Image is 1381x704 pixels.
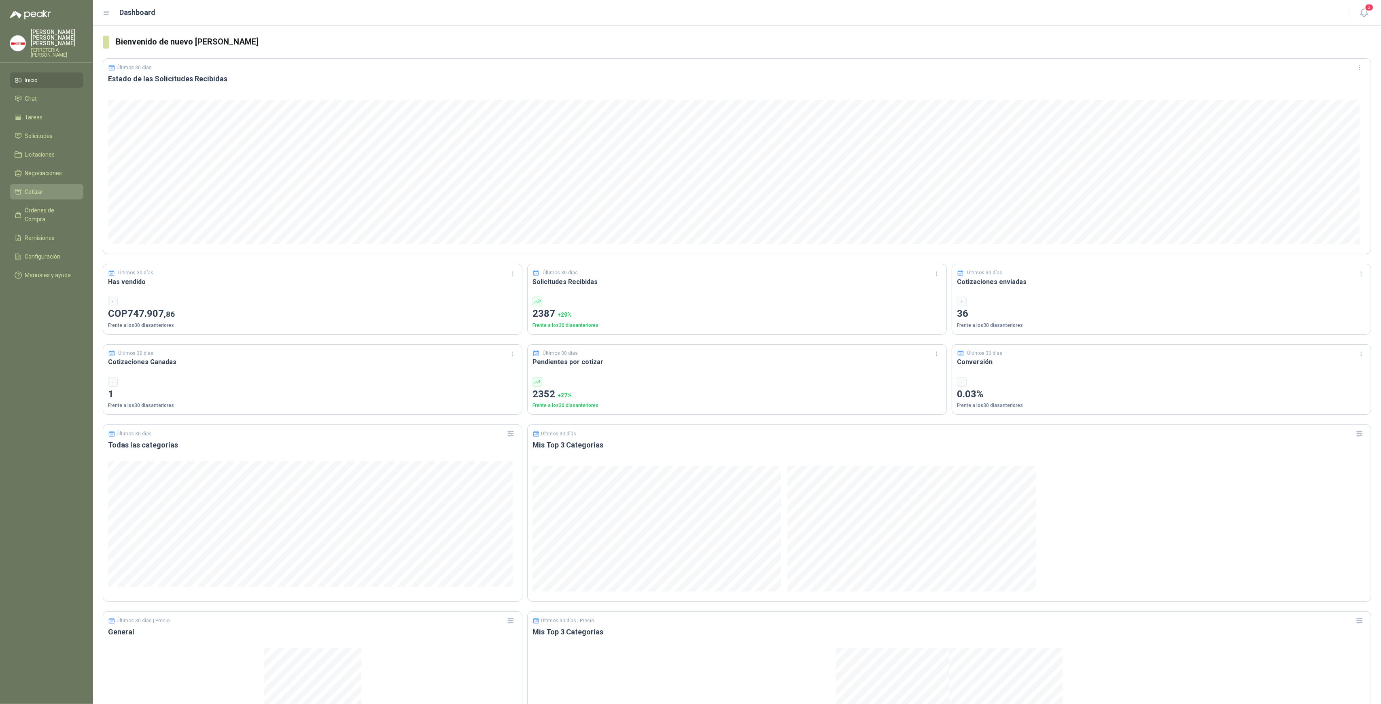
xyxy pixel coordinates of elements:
[25,169,62,178] span: Negociaciones
[543,269,578,277] p: Últimos 30 días
[967,350,1003,357] p: Últimos 30 días
[10,249,83,264] a: Configuración
[117,618,170,623] p: Últimos 30 días | Precio
[957,377,967,387] div: -
[10,203,83,227] a: Órdenes de Compra
[108,357,517,367] h3: Cotizaciones Ganadas
[957,277,1366,287] h3: Cotizaciones enviadas
[558,392,572,399] span: + 27 %
[25,76,38,85] span: Inicio
[127,308,175,319] span: 747.907
[116,36,1371,48] h3: Bienvenido de nuevo [PERSON_NAME]
[957,322,1366,329] p: Frente a los 30 días anteriores
[31,29,83,46] p: [PERSON_NAME] [PERSON_NAME] [PERSON_NAME]
[10,267,83,283] a: Manuales y ayuda
[558,312,572,318] span: + 29 %
[108,440,517,450] h3: Todas las categorías
[25,113,43,122] span: Tareas
[25,271,71,280] span: Manuales y ayuda
[31,48,83,57] p: FERRETERIA [PERSON_NAME]
[957,357,1366,367] h3: Conversión
[119,269,154,277] p: Últimos 30 días
[10,230,83,246] a: Remisiones
[25,131,53,140] span: Solicitudes
[532,357,942,367] h3: Pendientes por cotizar
[957,387,1366,402] p: 0.03%
[541,431,577,437] p: Últimos 30 días
[108,322,517,329] p: Frente a los 30 días anteriores
[1357,6,1371,20] button: 2
[108,627,517,637] h3: General
[10,128,83,144] a: Solicitudes
[108,277,517,287] h3: Has vendido
[957,297,967,306] div: -
[25,233,55,242] span: Remisiones
[10,184,83,199] a: Cotizar
[108,297,118,306] div: -
[108,387,517,402] p: 1
[541,618,594,623] p: Últimos 30 días | Precio
[25,150,55,159] span: Licitaciones
[957,306,1366,322] p: 36
[543,350,578,357] p: Últimos 30 días
[532,277,942,287] h3: Solicitudes Recibidas
[10,10,51,19] img: Logo peakr
[967,269,1003,277] p: Últimos 30 días
[119,350,154,357] p: Últimos 30 días
[10,110,83,125] a: Tareas
[117,65,152,70] p: Últimos 30 días
[532,402,942,409] p: Frente a los 30 días anteriores
[10,36,25,51] img: Company Logo
[532,627,1366,637] h3: Mis Top 3 Categorías
[120,7,156,18] h1: Dashboard
[532,322,942,329] p: Frente a los 30 días anteriores
[108,306,517,322] p: COP
[25,206,76,224] span: Órdenes de Compra
[108,402,517,409] p: Frente a los 30 días anteriores
[10,165,83,181] a: Negociaciones
[10,91,83,106] a: Chat
[25,94,37,103] span: Chat
[108,377,118,387] div: -
[532,306,942,322] p: 2387
[164,310,175,319] span: ,86
[25,187,44,196] span: Cotizar
[25,252,61,261] span: Configuración
[10,147,83,162] a: Licitaciones
[117,431,152,437] p: Últimos 30 días
[532,387,942,402] p: 2352
[1365,4,1374,11] span: 2
[957,402,1366,409] p: Frente a los 30 días anteriores
[108,74,1366,84] h3: Estado de las Solicitudes Recibidas
[532,440,1366,450] h3: Mis Top 3 Categorías
[10,72,83,88] a: Inicio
